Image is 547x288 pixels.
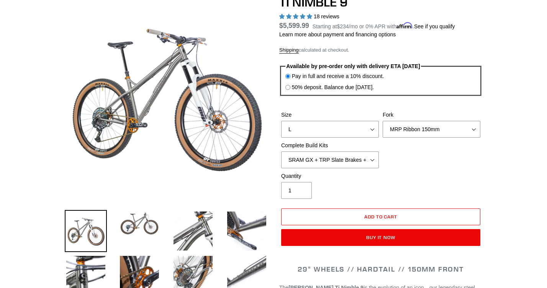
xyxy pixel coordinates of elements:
[298,265,464,273] span: 29" WHEELS // HARDTAIL // 150MM FRONT
[279,31,396,37] a: Learn more about payment and financing options
[396,22,413,29] span: Affirm
[118,210,160,237] img: Load image into Gallery viewer, TI NIMBLE 9
[337,23,349,29] span: $234
[281,111,379,119] label: Size
[314,13,339,20] span: 18 reviews
[281,142,379,150] label: Complete Build Kits
[281,208,480,225] button: Add to cart
[414,23,455,29] a: See if you qualify - Learn more about Affirm Financing (opens in modal)
[279,46,482,54] div: calculated at checkout.
[285,62,421,70] legend: Available by pre-order only with delivery ETA [DATE]
[65,210,107,252] img: Load image into Gallery viewer, TI NIMBLE 9
[383,111,480,119] label: Fork
[279,22,309,29] span: $5,599.99
[292,72,384,80] label: Pay in full and receive a 10% discount.
[279,47,299,54] a: Shipping
[226,210,268,252] img: Load image into Gallery viewer, TI NIMBLE 9
[364,214,398,220] span: Add to cart
[292,83,374,91] label: 50% deposit. Balance due [DATE].
[279,13,314,20] span: 4.89 stars
[281,172,379,180] label: Quantity
[313,21,455,31] p: Starting at /mo or 0% APR with .
[172,210,214,252] img: Load image into Gallery viewer, TI NIMBLE 9
[281,229,480,246] button: Buy it now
